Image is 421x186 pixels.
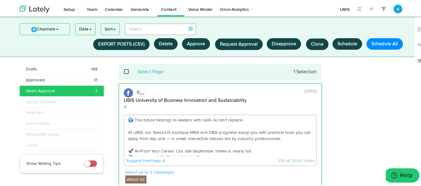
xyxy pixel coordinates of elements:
[26,161,61,165] span: Show Writing Tips
[26,65,37,71] span: Drafts
[126,158,165,162] a: Suggest Hashtags #
[124,87,133,97] img: facebook.svg
[125,22,196,34] input: Search
[278,158,314,162] span: 353 of 2000 chars
[26,141,37,147] span: Failed
[96,98,98,104] span: -
[96,120,98,126] span: -
[137,69,163,74] a: Select Page
[267,37,301,49] button: Disapprove
[26,109,43,115] span: Rejected
[31,26,37,31] span: 4
[26,98,56,104] span: Assign Channel
[386,167,419,183] iframe: Opens a widget where you can find more information
[220,41,258,46] span: Request Approval
[96,141,98,147] span: -
[125,175,146,183] label: About Us
[154,37,178,49] button: Delete
[93,76,98,82] span: 31
[101,23,119,34] a: Sort
[96,109,98,115] span: -
[394,4,402,12] button: s
[215,38,263,49] button: Request Approval
[124,97,247,102] strong: UBIS University of Business Innovation and Sustainability
[125,168,175,175] a: Select up to 3 Campaigns
[124,104,127,108] span: @
[75,23,95,34] a: Date
[96,130,98,137] span: -
[304,88,317,93] time: [DATE]
[136,87,146,97] img: picture
[95,87,98,93] span: 3
[20,23,70,34] a: 4Channels
[26,120,50,126] span: Auto Publish
[26,130,60,137] span: Scheduled Issues
[26,76,45,82] span: Approved
[332,37,362,49] button: Schedule
[294,69,317,74] small: 1 Selection
[93,38,150,49] button: Export Posts (CSV)
[26,87,55,93] span: Need Approval
[20,4,50,12] img: logo_lately_bg_light.svg
[182,37,210,49] button: Approve
[91,65,98,71] span: 148
[306,38,328,49] button: Clone
[311,41,323,46] span: Clone
[366,37,403,49] button: Schedule All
